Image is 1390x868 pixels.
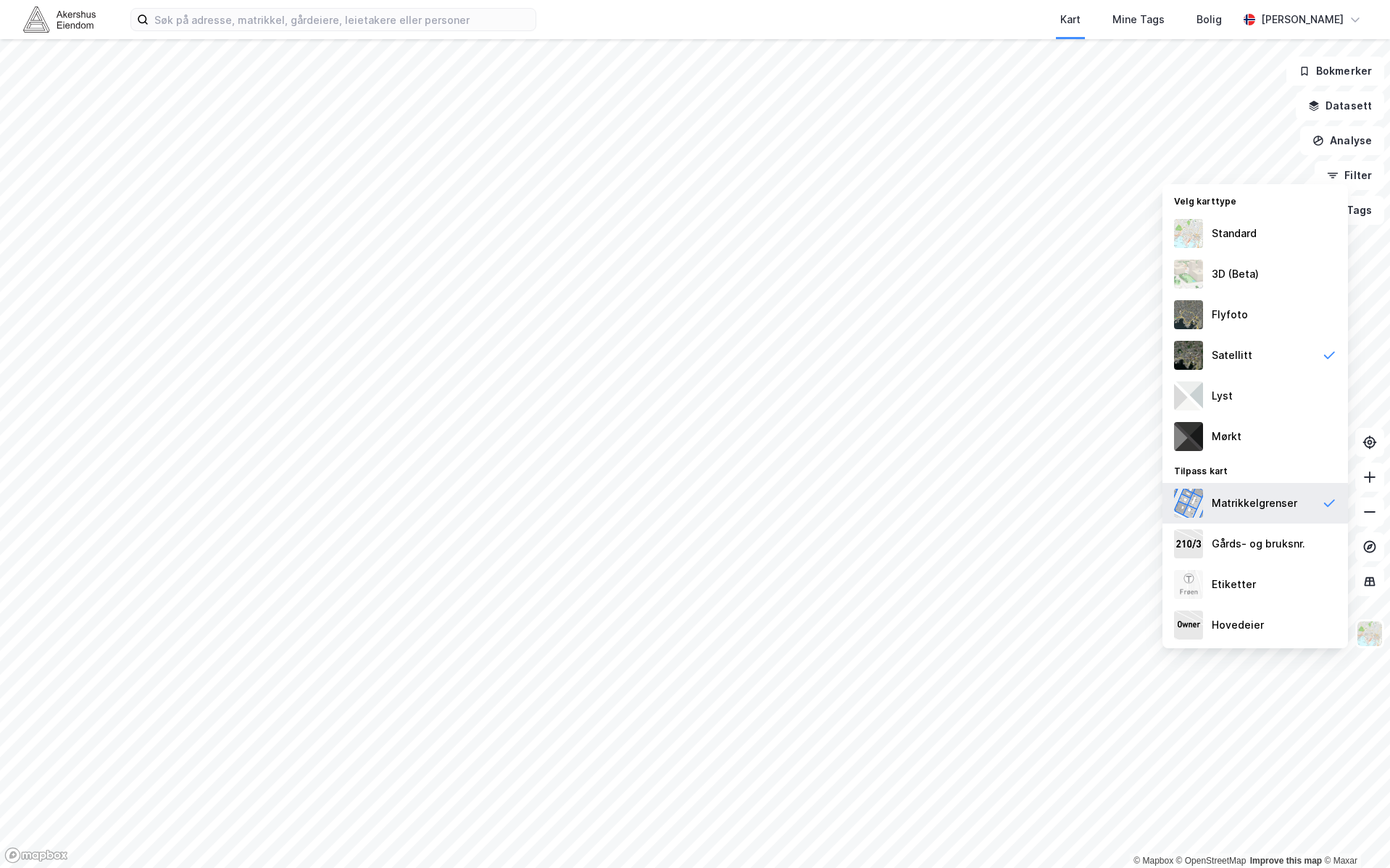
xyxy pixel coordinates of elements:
div: Satellitt [1212,347,1252,364]
div: Etiketter [1212,576,1256,593]
img: nCdM7BzjoCAAAAAElFTkSuQmCC [1174,422,1203,451]
img: Z [1356,620,1383,648]
img: luj3wr1y2y3+OchiMxRmMxRlscgabnMEmZ7DJGWxyBpucwSZnsMkZbHIGm5zBJmewyRlscgabnMEmZ7DJGWxyBpucwSZnsMkZ... [1174,381,1203,410]
div: Lyst [1212,387,1233,405]
div: Hovedeier [1212,616,1264,634]
img: Z [1174,219,1203,248]
a: OpenStreetMap [1176,856,1247,866]
a: Mapbox [1133,856,1173,866]
div: Mine Tags [1112,11,1165,28]
a: Improve this map [1250,856,1322,866]
iframe: Chat Widget [1318,798,1390,868]
input: Søk på adresse, matrikkel, gårdeiere, leietakere eller personer [149,9,536,30]
div: Kontrollprogram for chat [1318,798,1390,868]
a: Mapbox homepage [4,847,68,864]
img: Z [1174,300,1203,329]
div: Flyfoto [1212,306,1248,323]
div: Matrikkelgrenser [1212,495,1297,512]
div: 3D (Beta) [1212,265,1259,283]
div: Kart [1060,11,1081,28]
div: Standard [1212,225,1257,242]
button: Tags [1317,196,1384,225]
button: Filter [1315,161,1384,190]
div: Bolig [1197,11,1222,28]
button: Analyse [1300,126,1384,155]
div: Velg karttype [1162,187,1348,213]
div: Tilpass kart [1162,457,1348,483]
div: Mørkt [1212,428,1241,445]
button: Bokmerker [1286,57,1384,86]
img: cadastreBorders.cfe08de4b5ddd52a10de.jpeg [1174,489,1203,518]
img: cadastreKeys.547ab17ec502f5a4ef2b.jpeg [1174,529,1203,558]
div: Gårds- og bruksnr. [1212,535,1305,553]
img: majorOwner.b5e170eddb5c04bfeeff.jpeg [1174,611,1203,640]
button: Datasett [1296,91,1384,120]
div: [PERSON_NAME] [1261,11,1344,28]
img: 9k= [1174,341,1203,370]
img: Z [1174,260,1203,289]
img: akershus-eiendom-logo.9091f326c980b4bce74ccdd9f866810c.svg [23,7,96,32]
img: Z [1174,570,1203,599]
